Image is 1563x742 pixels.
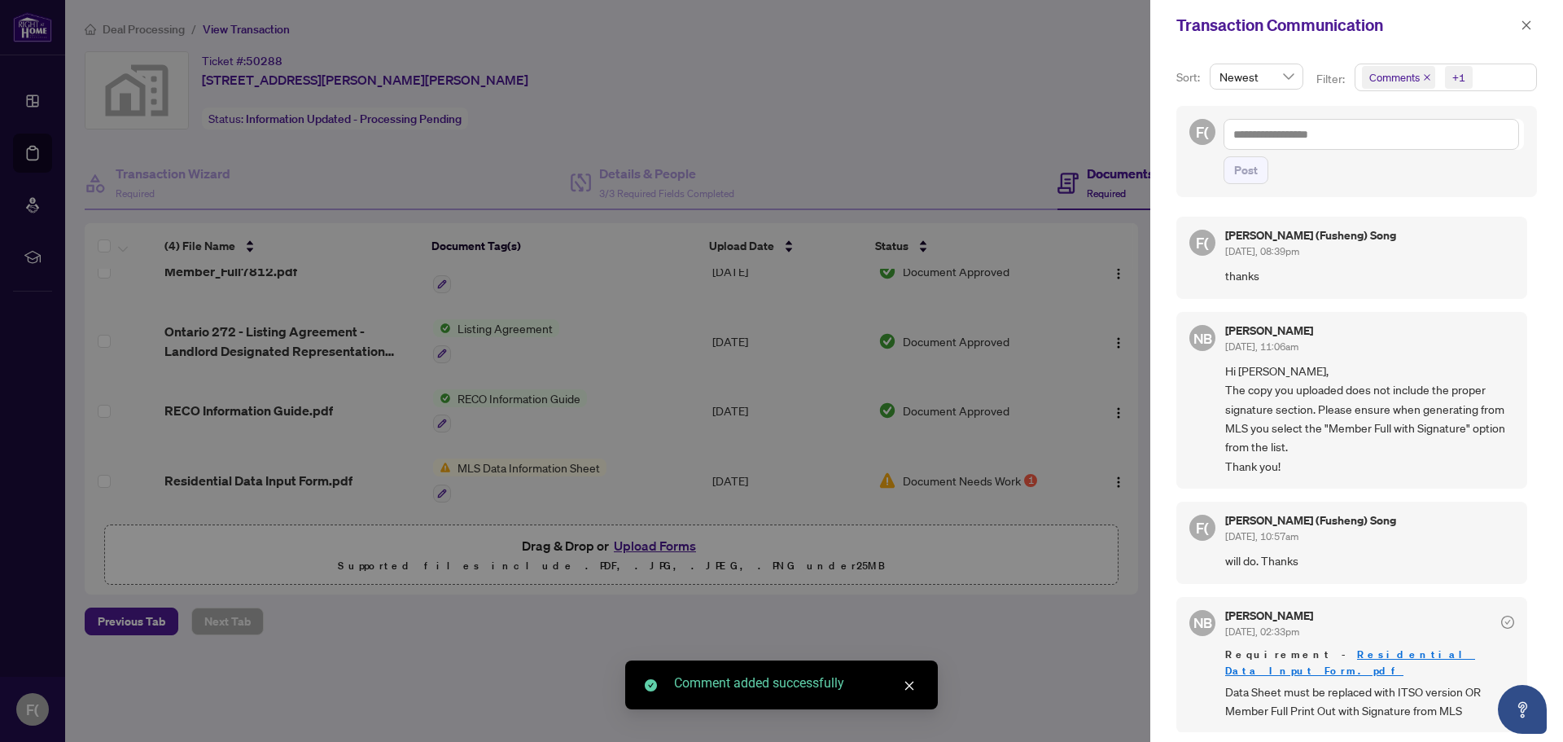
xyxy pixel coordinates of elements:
[1193,612,1212,634] span: NB
[1225,551,1514,570] span: will do. Thanks
[1176,13,1516,37] div: Transaction Communication
[1225,362,1514,476] span: Hi [PERSON_NAME], The copy you uploaded does not include the proper signature section. Please ens...
[1225,610,1313,621] h5: [PERSON_NAME]
[1521,20,1532,31] span: close
[1452,69,1465,86] div: +1
[1501,616,1514,629] span: check-circle
[1219,64,1294,89] span: Newest
[674,674,918,693] div: Comment added successfully
[1225,648,1475,678] a: Residential Data Input Form.pdf
[1225,266,1514,285] span: thanks
[1225,230,1396,241] h5: [PERSON_NAME] (Fusheng) Song
[1196,516,1209,539] span: F(
[1196,121,1209,143] span: F(
[1176,68,1203,86] p: Sort:
[1423,73,1431,81] span: close
[1225,683,1514,721] span: Data Sheet must be replaced with ITSO version OR Member Full Print Out with Signature from MLS
[1225,647,1514,679] span: Requirement -
[1362,66,1435,89] span: Comments
[1369,69,1420,86] span: Comments
[1498,685,1547,734] button: Open asap
[1316,70,1347,88] p: Filter:
[1225,530,1298,542] span: [DATE], 10:57am
[900,677,918,695] a: Close
[1225,325,1313,336] h5: [PERSON_NAME]
[1224,156,1268,184] button: Post
[1193,327,1212,349] span: NB
[904,680,915,692] span: close
[645,679,657,692] span: check-circle
[1225,626,1299,638] span: [DATE], 02:33pm
[1225,340,1298,353] span: [DATE], 11:06am
[1225,245,1299,257] span: [DATE], 08:39pm
[1196,231,1209,254] span: F(
[1225,515,1396,526] h5: [PERSON_NAME] (Fusheng) Song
